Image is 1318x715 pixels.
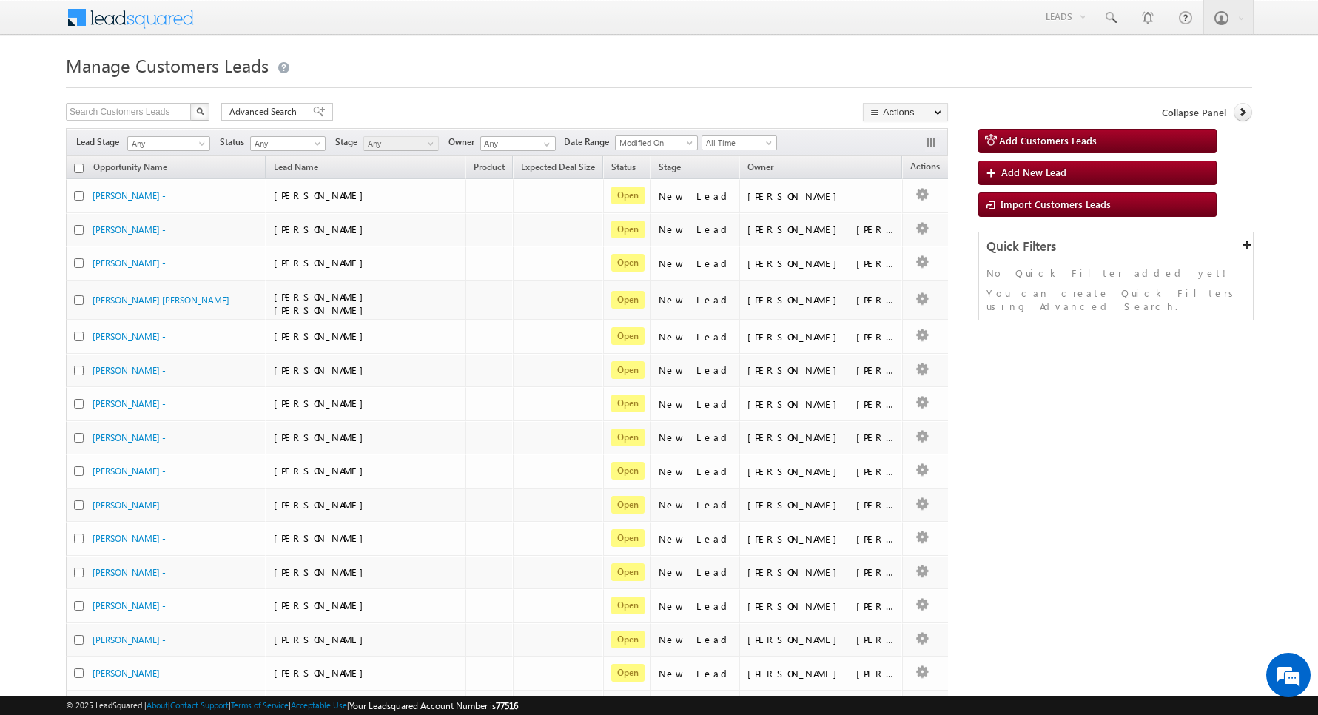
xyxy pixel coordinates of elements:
a: [PERSON_NAME] - [93,398,166,409]
div: New Lead [659,565,733,579]
span: Lead Stage [76,135,125,149]
button: Actions [863,103,948,121]
input: Type to Search [480,136,556,151]
a: [PERSON_NAME] - [93,432,166,443]
a: Contact Support [170,700,229,710]
a: Any [363,136,439,151]
a: [PERSON_NAME] - [93,365,166,376]
span: Modified On [616,136,693,150]
a: Any [250,136,326,151]
a: [PERSON_NAME] [PERSON_NAME] - [93,295,235,306]
a: About [147,700,168,710]
span: Import Customers Leads [1001,198,1111,210]
span: Lead Name [266,159,326,178]
div: New Lead [659,600,733,613]
span: Any [251,137,321,150]
span: [PERSON_NAME] [274,397,371,409]
span: Open [611,597,645,614]
span: [PERSON_NAME] [274,223,371,235]
a: [PERSON_NAME] - [93,466,166,477]
div: New Lead [659,465,733,478]
span: Open [611,187,645,204]
span: [PERSON_NAME] [274,189,371,201]
a: All Time [702,135,777,150]
div: New Lead [659,189,733,203]
span: Collapse Panel [1162,106,1226,119]
span: Owner [747,161,773,172]
span: [PERSON_NAME] [274,633,371,645]
span: Open [611,254,645,272]
div: New Lead [659,532,733,546]
div: [PERSON_NAME] [PERSON_NAME] [747,431,895,444]
div: Quick Filters [979,232,1253,261]
div: New Lead [659,633,733,646]
span: Open [611,563,645,581]
span: Open [611,664,645,682]
a: Terms of Service [231,700,289,710]
span: 77516 [496,700,518,711]
input: Check all records [74,164,84,173]
a: Modified On [615,135,698,150]
span: Status [220,135,250,149]
span: All Time [702,136,773,150]
span: [PERSON_NAME] [274,431,371,443]
span: [PERSON_NAME] [274,565,371,578]
a: Acceptable Use [291,700,347,710]
span: Owner [448,135,480,149]
span: [PERSON_NAME] [274,363,371,376]
span: [PERSON_NAME] [274,256,371,269]
span: [PERSON_NAME] [274,666,371,679]
a: Any [127,136,210,151]
span: Your Leadsquared Account Number is [349,700,518,711]
p: No Quick Filter added yet! [986,266,1245,280]
span: Add Customers Leads [999,134,1097,147]
a: [PERSON_NAME] - [93,533,166,544]
div: [PERSON_NAME] [PERSON_NAME] [747,363,895,377]
span: Stage [659,161,681,172]
img: Search [196,107,204,115]
div: New Lead [659,363,733,377]
a: [PERSON_NAME] - [93,224,166,235]
span: Add New Lead [1001,166,1066,178]
span: Advanced Search [229,105,301,118]
a: [PERSON_NAME] - [93,668,166,679]
div: [PERSON_NAME] [PERSON_NAME] [747,397,895,411]
span: Date Range [564,135,615,149]
span: Open [611,462,645,480]
span: Manage Customers Leads [66,53,269,77]
div: [PERSON_NAME] [747,189,895,203]
a: Stage [651,159,688,178]
span: [PERSON_NAME] [274,531,371,544]
span: Open [611,221,645,238]
span: © 2025 LeadSquared | | | | | [66,699,518,713]
span: Open [611,631,645,648]
span: [PERSON_NAME] [PERSON_NAME] [274,290,371,316]
div: New Lead [659,330,733,343]
span: Open [611,496,645,514]
div: [PERSON_NAME] [PERSON_NAME] [747,633,895,646]
div: [PERSON_NAME] [PERSON_NAME] [747,600,895,613]
a: [PERSON_NAME] - [93,567,166,578]
div: New Lead [659,431,733,444]
span: Open [611,529,645,547]
div: [PERSON_NAME] [PERSON_NAME] [747,532,895,546]
div: [PERSON_NAME] [PERSON_NAME] [747,293,895,306]
div: New Lead [659,257,733,270]
span: Actions [903,158,947,178]
a: Show All Items [536,137,554,152]
div: [PERSON_NAME] [PERSON_NAME] [747,565,895,579]
span: Open [611,429,645,446]
span: [PERSON_NAME] [274,329,371,342]
a: Opportunity Name [86,159,175,178]
span: [PERSON_NAME] [274,464,371,477]
a: Status [604,159,643,178]
div: [PERSON_NAME] [PERSON_NAME] [747,223,895,236]
span: Open [611,395,645,412]
span: Stage [335,135,363,149]
p: You can create Quick Filters using Advanced Search. [986,286,1245,313]
div: New Lead [659,667,733,680]
span: Open [611,327,645,345]
a: [PERSON_NAME] - [93,634,166,645]
span: [PERSON_NAME] [274,498,371,511]
a: [PERSON_NAME] - [93,190,166,201]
